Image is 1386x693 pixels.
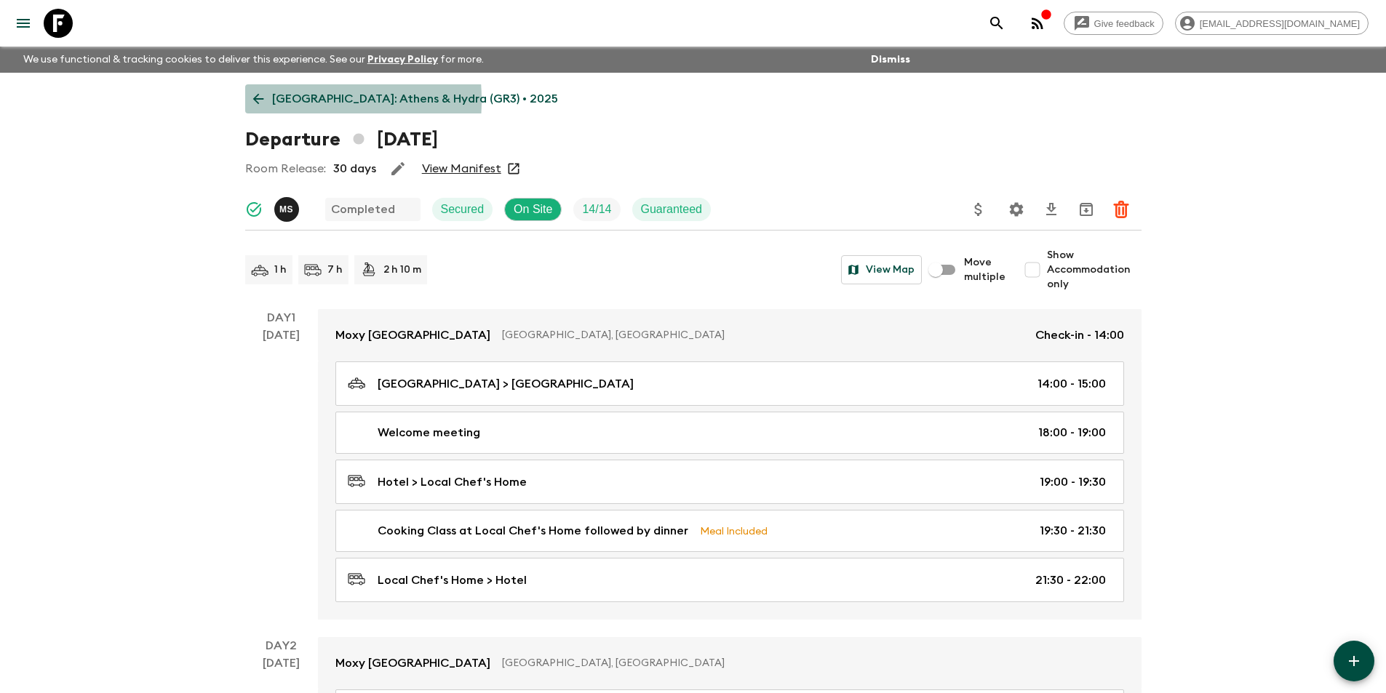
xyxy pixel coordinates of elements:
[441,201,485,218] p: Secured
[641,201,703,218] p: Guaranteed
[17,47,490,73] p: We use functional & tracking cookies to deliver this experience. See our for more.
[274,201,302,213] span: Magda Sotiriadis
[1002,195,1031,224] button: Settings
[272,90,558,108] p: [GEOGRAPHIC_DATA]: Athens & Hydra (GR3) • 2025
[318,309,1142,361] a: Moxy [GEOGRAPHIC_DATA][GEOGRAPHIC_DATA], [GEOGRAPHIC_DATA]Check-in - 14:00
[700,523,768,539] p: Meal Included
[245,637,318,654] p: Day 2
[502,656,1112,670] p: [GEOGRAPHIC_DATA], [GEOGRAPHIC_DATA]
[383,263,421,277] p: 2 h 10 m
[1040,522,1106,540] p: 19:30 - 21:30
[867,49,914,70] button: Dismiss
[422,161,501,176] a: View Manifest
[378,572,527,589] p: Local Chef's Home > Hotel
[378,473,527,491] p: Hotel > Local Chef's Home
[245,309,318,327] p: Day 1
[514,201,552,218] p: On Site
[245,125,438,154] h1: Departure [DATE]
[274,263,287,277] p: 1 h
[964,255,1006,284] span: Move multiple
[1037,195,1066,224] button: Download CSV
[504,198,562,221] div: On Site
[1037,375,1106,393] p: 14:00 - 15:00
[1086,18,1163,29] span: Give feedback
[333,160,376,177] p: 30 days
[1192,18,1368,29] span: [EMAIL_ADDRESS][DOMAIN_NAME]
[1064,12,1163,35] a: Give feedback
[1072,195,1101,224] button: Archive (Completed, Cancelled or Unsynced Departures only)
[1040,473,1106,491] p: 19:00 - 19:30
[1038,424,1106,441] p: 18:00 - 19:00
[502,328,1024,343] p: [GEOGRAPHIC_DATA], [GEOGRAPHIC_DATA]
[573,198,620,221] div: Trip Fill
[335,558,1124,602] a: Local Chef's Home > Hotel21:30 - 22:00
[1035,572,1106,589] p: 21:30 - 22:00
[335,327,490,344] p: Moxy [GEOGRAPHIC_DATA]
[263,327,300,620] div: [DATE]
[327,263,343,277] p: 7 h
[9,9,38,38] button: menu
[245,84,566,113] a: [GEOGRAPHIC_DATA]: Athens & Hydra (GR3) • 2025
[318,637,1142,689] a: Moxy [GEOGRAPHIC_DATA][GEOGRAPHIC_DATA], [GEOGRAPHIC_DATA]
[432,198,493,221] div: Secured
[331,201,395,218] p: Completed
[582,201,611,218] p: 14 / 14
[841,255,922,284] button: View Map
[335,510,1124,552] a: Cooking Class at Local Chef's Home followed by dinnerMeal Included19:30 - 21:30
[245,160,326,177] p: Room Release:
[378,522,688,540] p: Cooking Class at Local Chef's Home followed by dinner
[367,55,438,65] a: Privacy Policy
[335,361,1124,406] a: [GEOGRAPHIC_DATA] > [GEOGRAPHIC_DATA]14:00 - 15:00
[378,424,480,441] p: Welcome meeting
[964,195,993,224] button: Update Price, Early Bird Discount and Costs
[335,654,490,672] p: Moxy [GEOGRAPHIC_DATA]
[335,460,1124,504] a: Hotel > Local Chef's Home19:00 - 19:30
[1175,12,1369,35] div: [EMAIL_ADDRESS][DOMAIN_NAME]
[378,375,634,393] p: [GEOGRAPHIC_DATA] > [GEOGRAPHIC_DATA]
[1047,248,1142,292] span: Show Accommodation only
[1035,327,1124,344] p: Check-in - 14:00
[245,201,263,218] svg: Synced Successfully
[335,412,1124,454] a: Welcome meeting18:00 - 19:00
[982,9,1011,38] button: search adventures
[1107,195,1136,224] button: Delete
